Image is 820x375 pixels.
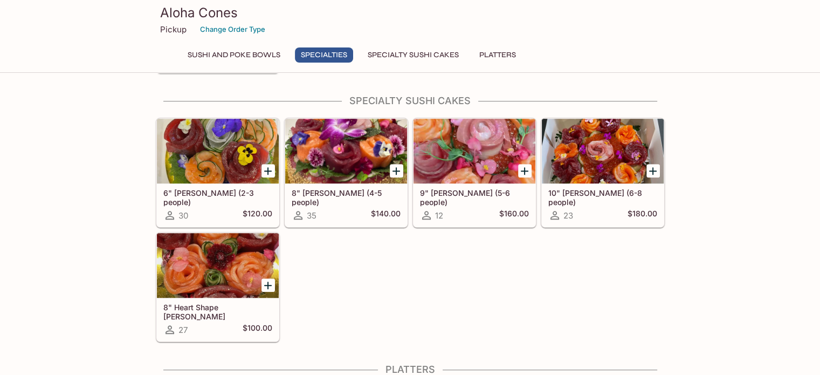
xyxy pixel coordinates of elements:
[371,209,401,222] h5: $140.00
[390,164,403,178] button: Add 8" Sushi Cake (4-5 people)
[156,118,279,227] a: 6" [PERSON_NAME] (2-3 people)30$120.00
[163,188,272,206] h5: 6" [PERSON_NAME] (2-3 people)
[160,4,660,21] h3: Aloha Cones
[541,118,664,227] a: 10" [PERSON_NAME] (6-8 people)23$180.00
[243,323,272,336] h5: $100.00
[178,210,188,221] span: 30
[413,118,536,227] a: 9" [PERSON_NAME] (5-6 people)12$160.00
[499,209,529,222] h5: $160.00
[163,303,272,321] h5: 8" Heart Shape [PERSON_NAME]
[160,24,187,35] p: Pickup
[261,278,275,292] button: Add 8" Heart Shape Sushi Cake
[156,95,665,107] h4: Specialty Sushi Cakes
[435,210,443,221] span: 12
[542,119,664,183] div: 10" Sushi Cake (6-8 people)
[243,209,272,222] h5: $120.00
[285,118,408,227] a: 8" [PERSON_NAME] (4-5 people)35$140.00
[182,47,286,63] button: Sushi and Poke Bowls
[548,188,657,206] h5: 10" [PERSON_NAME] (6-8 people)
[646,164,660,178] button: Add 10" Sushi Cake (6-8 people)
[420,188,529,206] h5: 9" [PERSON_NAME] (5-6 people)
[295,47,353,63] button: Specialties
[157,233,279,298] div: 8" Heart Shape Sushi Cake
[563,210,573,221] span: 23
[518,164,532,178] button: Add 9" Sushi Cake (5-6 people)
[285,119,407,183] div: 8" Sushi Cake (4-5 people)
[628,209,657,222] h5: $180.00
[307,210,316,221] span: 35
[473,47,522,63] button: Platters
[261,164,275,178] button: Add 6" Sushi Cake (2-3 people)
[414,119,535,183] div: 9" Sushi Cake (5-6 people)
[178,325,188,335] span: 27
[292,188,401,206] h5: 8" [PERSON_NAME] (4-5 people)
[157,119,279,183] div: 6" Sushi Cake (2-3 people)
[362,47,465,63] button: Specialty Sushi Cakes
[156,233,279,342] a: 8" Heart Shape [PERSON_NAME]27$100.00
[195,21,270,38] button: Change Order Type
